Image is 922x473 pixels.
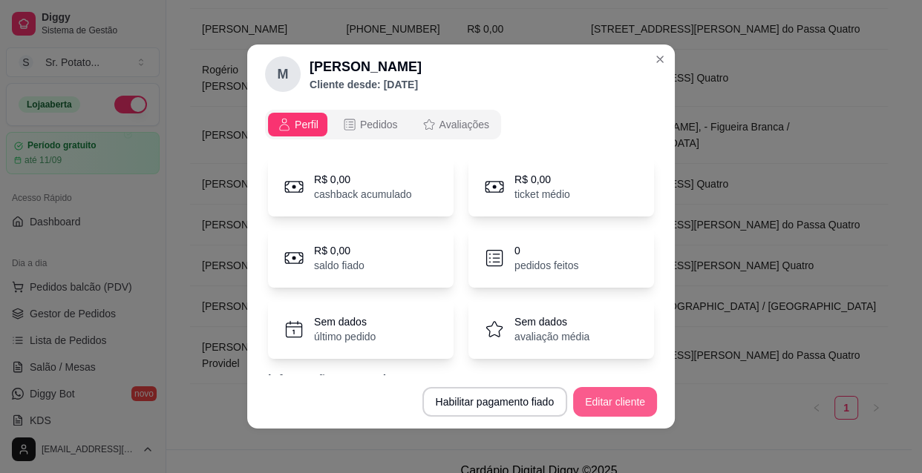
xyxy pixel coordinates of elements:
[514,329,589,344] p: avaliação média
[310,56,422,77] h2: [PERSON_NAME]
[514,187,570,202] p: ticket médio
[422,387,568,417] button: Habilitar pagamento fiado
[439,117,489,132] span: Avaliações
[265,110,657,139] div: opções
[314,187,412,202] p: cashback acumulado
[295,117,318,132] span: Perfil
[265,56,301,92] div: M
[514,314,589,329] p: Sem dados
[514,243,578,258] p: 0
[268,371,654,388] p: Informações pessoais
[265,110,501,139] div: opções
[573,387,657,417] button: Editar cliente
[314,329,376,344] p: último pedido
[314,258,364,273] p: saldo fiado
[360,117,398,132] span: Pedidos
[314,314,376,329] p: Sem dados
[314,243,364,258] p: R$ 0,00
[648,47,672,71] button: Close
[514,258,578,273] p: pedidos feitos
[310,77,422,92] p: Cliente desde: [DATE]
[314,172,412,187] p: R$ 0,00
[514,172,570,187] p: R$ 0,00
